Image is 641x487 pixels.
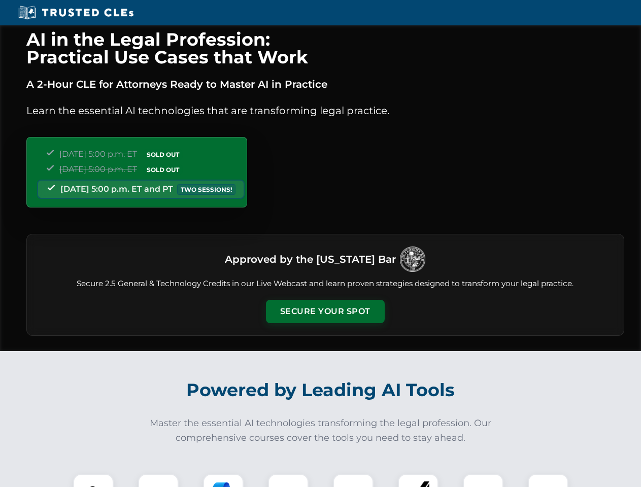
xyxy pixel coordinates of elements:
span: SOLD OUT [143,149,183,160]
button: Secure Your Spot [266,300,385,323]
p: Learn the essential AI technologies that are transforming legal practice. [26,102,624,119]
span: [DATE] 5:00 p.m. ET [59,149,137,159]
img: Trusted CLEs [15,5,137,20]
h3: Approved by the [US_STATE] Bar [225,250,396,268]
h2: Powered by Leading AI Tools [40,372,602,408]
img: Logo [400,247,425,272]
p: A 2-Hour CLE for Attorneys Ready to Master AI in Practice [26,76,624,92]
p: Secure 2.5 General & Technology Credits in our Live Webcast and learn proven strategies designed ... [39,278,612,290]
p: Master the essential AI technologies transforming the legal profession. Our comprehensive courses... [143,416,498,445]
span: SOLD OUT [143,164,183,175]
span: [DATE] 5:00 p.m. ET [59,164,137,174]
h1: AI in the Legal Profession: Practical Use Cases that Work [26,30,624,66]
